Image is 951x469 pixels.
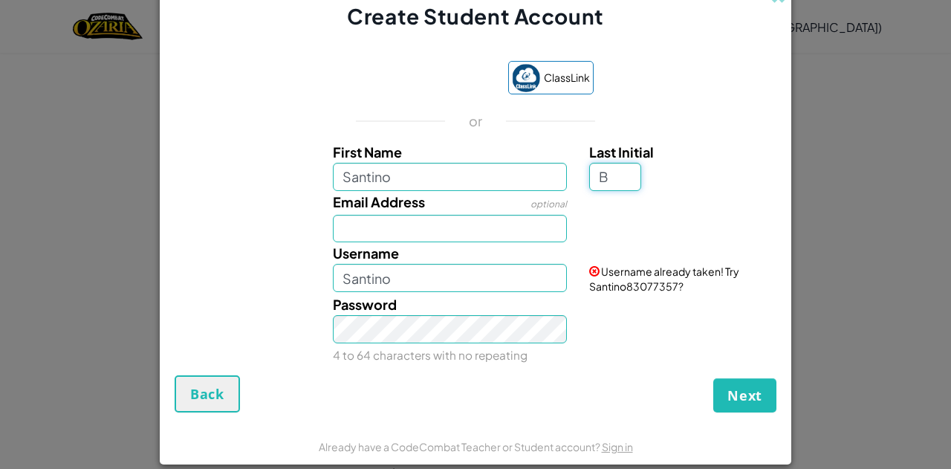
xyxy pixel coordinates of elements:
span: Create Student Account [347,3,603,29]
span: Last Initial [589,143,654,161]
p: or [469,112,483,130]
a: Sign in [602,440,633,453]
span: Username [333,245,399,262]
span: optional [530,198,567,210]
button: Back [175,375,240,413]
span: Back [190,385,224,403]
span: First Name [333,143,402,161]
img: classlink-logo-small.png [512,64,540,92]
iframe: Sign in with Google Button [350,63,501,96]
span: Next [727,386,762,404]
span: Password [333,296,397,313]
small: 4 to 64 characters with no repeating [333,348,528,362]
span: Already have a CodeCombat Teacher or Student account? [319,440,602,453]
span: ClassLink [544,67,590,88]
span: Email Address [333,193,425,210]
span: Username already taken! Try Santino83077357? [589,265,739,293]
button: Next [713,378,776,413]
